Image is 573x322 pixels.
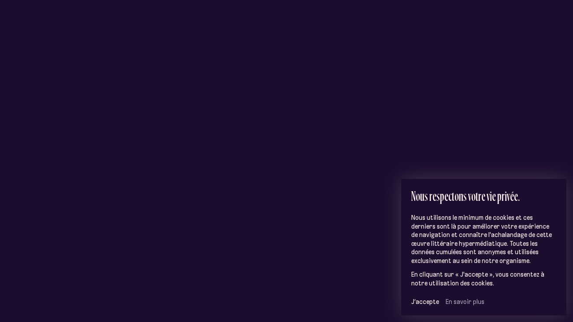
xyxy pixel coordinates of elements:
[411,270,557,288] p: En cliquant sur « J'accepte », vous consentez à notre utilisation des cookies.
[411,189,557,203] h2: Nous respectons votre vie privée.
[411,298,439,306] button: J’accepte
[411,214,557,265] p: Nous utilisons le minimum de cookies et ces derniers sont là pour améliorer votre expérience de n...
[446,298,484,306] a: En savoir plus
